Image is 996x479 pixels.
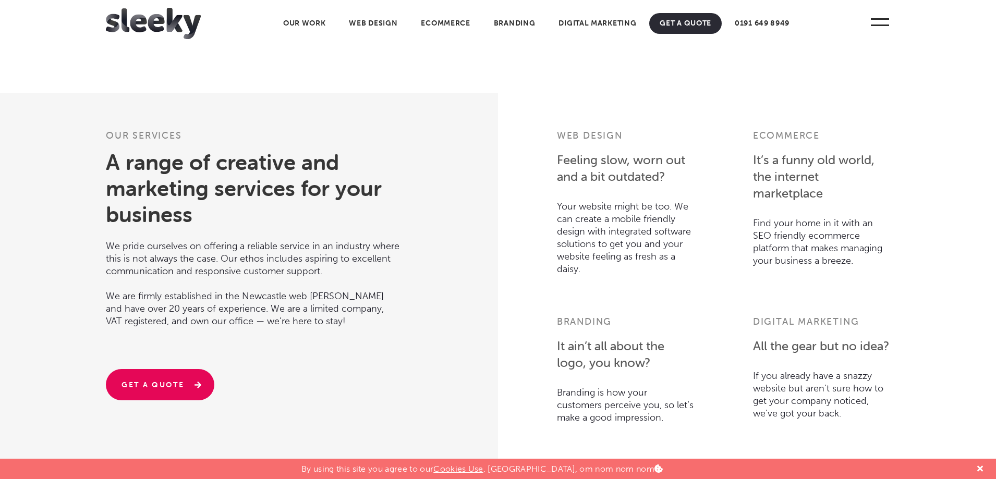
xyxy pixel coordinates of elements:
p: If you already have a snazzy website but aren’t sure how to get your company noticed, we’ve got y... [753,357,890,425]
a: Digital marketing [753,315,859,327]
a: Branding [557,315,612,327]
h2: A range of creative and marketing services for your business [106,149,400,227]
p: We are firmly established in the Newcastle web [PERSON_NAME] and have over 20 years of experience... [106,277,400,327]
a: Web Design [338,13,408,34]
a: Cookies Use [433,464,483,474]
a: Digital Marketing [548,13,647,34]
a: Ecommerce [410,13,480,34]
h4: All the gear but no idea? [753,335,890,357]
p: Find your home in it with an SEO friendly ecommerce platform that makes managing your business a ... [753,204,890,272]
img: Sleeky Web Design Newcastle [106,8,201,39]
p: By using this site you agree to our . [GEOGRAPHIC_DATA], om nom nom nom [301,459,663,474]
a: Ecommerce [753,129,820,141]
a: Get A Quote [649,13,722,34]
p: We pride ourselves on offering a reliable service in an industry where this is not always the cas... [106,227,400,277]
a: 0191 649 8949 [724,13,800,34]
h4: Feeling slow, worn out and a bit outdated? [557,149,694,188]
h3: Our services [106,129,400,149]
p: Your website might be too. We can create a mobile friendly design with integrated software soluti... [557,188,694,280]
p: Branding is how your customers perceive you, so let’s make a good impression. [557,374,694,429]
a: Branding [483,13,546,34]
a: Web design [557,129,623,141]
a: Get A Quote [106,369,214,400]
a: Our Work [273,13,336,34]
h4: It’s a funny old world, the internet marketplace [753,149,890,204]
h4: It ain’t all about the logo, you know? [557,335,694,374]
